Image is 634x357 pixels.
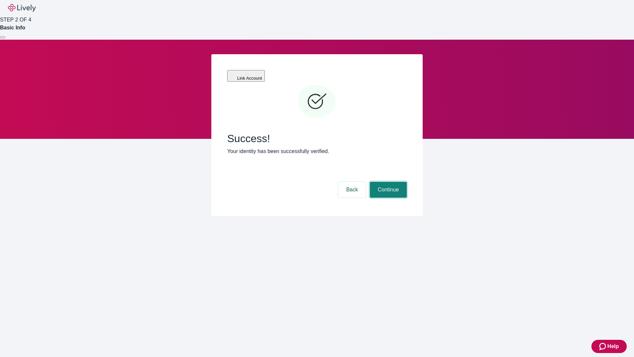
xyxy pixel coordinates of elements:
svg: Zendesk support icon [599,342,607,350]
button: Back [338,182,366,198]
button: Link Account [227,70,265,82]
button: Zendesk support iconHelp [591,340,627,353]
span: Help [607,342,619,350]
button: Continue [370,182,407,198]
span: Success! [227,132,407,145]
p: Your identity has been successfully verified. [227,147,407,155]
svg: Checkmark icon [297,82,337,122]
img: Lively [8,4,36,12]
